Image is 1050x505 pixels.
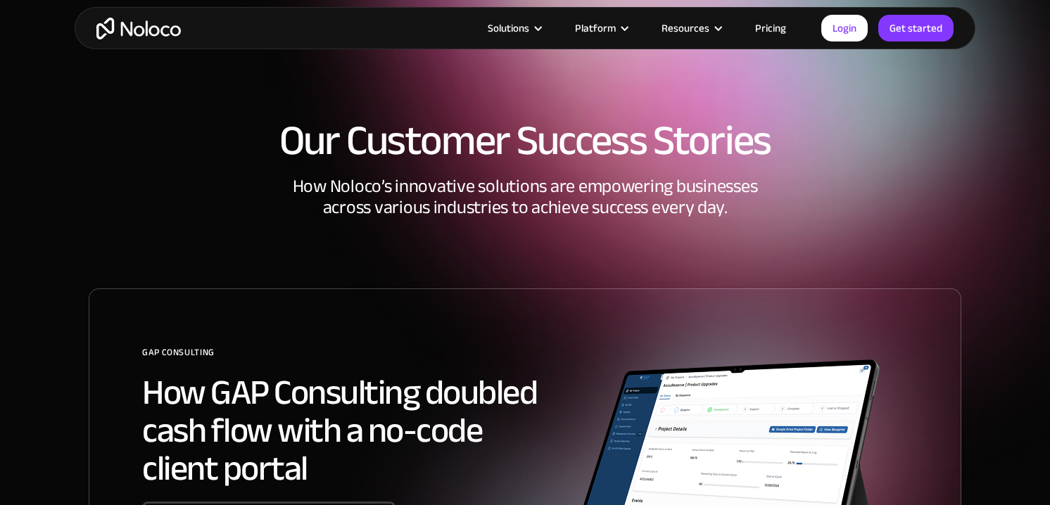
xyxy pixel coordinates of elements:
[557,19,644,37] div: Platform
[575,19,616,37] div: Platform
[89,176,961,288] div: How Noloco’s innovative solutions are empowering businesses across various industries to achieve ...
[738,19,804,37] a: Pricing
[96,18,181,39] a: home
[89,120,961,162] h1: Our Customer Success Stories
[488,19,529,37] div: Solutions
[644,19,738,37] div: Resources
[821,15,868,41] a: Login
[142,373,557,487] h2: How GAP Consulting doubled cash flow with a no-code client portal
[662,19,709,37] div: Resources
[470,19,557,37] div: Solutions
[878,15,954,41] a: Get started
[142,342,557,373] div: GAP Consulting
